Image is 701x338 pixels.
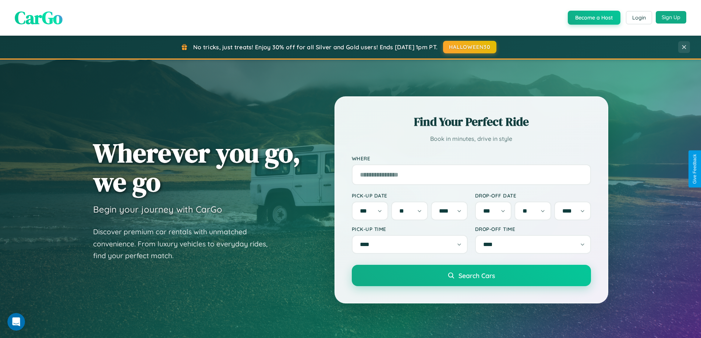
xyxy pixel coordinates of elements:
h3: Begin your journey with CarGo [93,204,222,215]
p: Book in minutes, drive in style [352,134,591,144]
div: Give Feedback [692,154,697,184]
p: Discover premium car rentals with unmatched convenience. From luxury vehicles to everyday rides, ... [93,226,277,262]
span: Search Cars [459,271,495,280]
button: Search Cars [352,265,591,286]
span: No tricks, just treats! Enjoy 30% off for all Silver and Gold users! Ends [DATE] 1pm PT. [193,43,438,51]
label: Drop-off Date [475,192,591,199]
span: CarGo [15,6,63,30]
label: Drop-off Time [475,226,591,232]
button: Sign Up [656,11,686,24]
button: HALLOWEEN30 [443,41,496,53]
label: Pick-up Time [352,226,468,232]
label: Pick-up Date [352,192,468,199]
label: Where [352,155,591,161]
button: Become a Host [568,11,620,25]
h1: Wherever you go, we go [93,138,301,196]
button: Login [626,11,652,24]
iframe: Intercom live chat [7,313,25,331]
h2: Find Your Perfect Ride [352,114,591,130]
